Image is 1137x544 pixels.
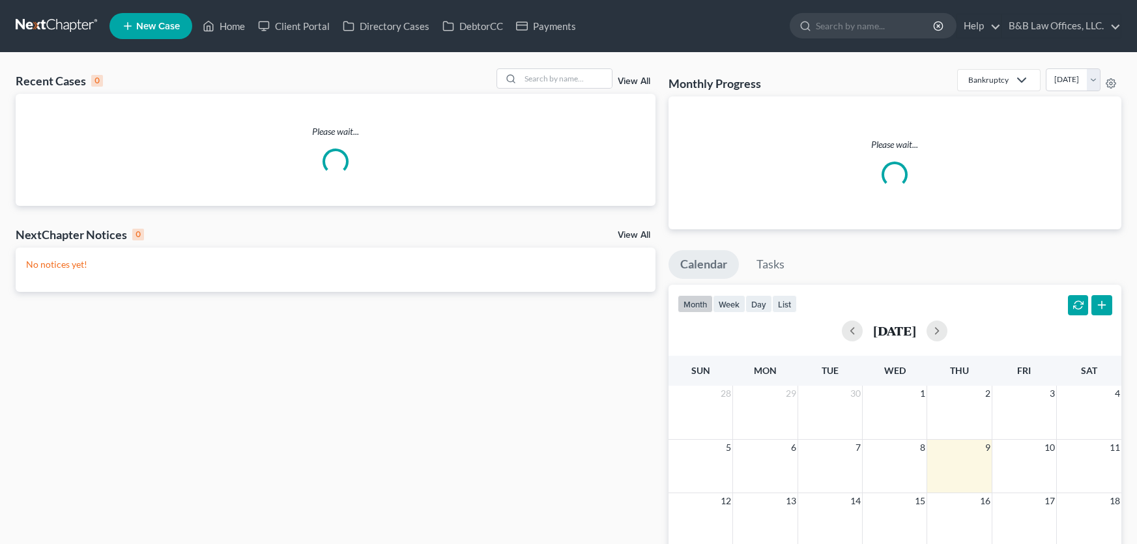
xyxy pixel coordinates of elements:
[849,386,862,401] span: 30
[669,76,761,91] h3: Monthly Progress
[510,14,583,38] a: Payments
[713,295,745,313] button: week
[16,73,103,89] div: Recent Cases
[132,229,144,240] div: 0
[957,14,1001,38] a: Help
[16,227,144,242] div: NextChapter Notices
[669,250,739,279] a: Calendar
[1048,386,1056,401] span: 3
[884,365,906,376] span: Wed
[784,386,798,401] span: 29
[849,493,862,509] span: 14
[968,74,1009,85] div: Bankruptcy
[436,14,510,38] a: DebtorCC
[1043,493,1056,509] span: 17
[618,77,650,86] a: View All
[725,440,732,455] span: 5
[914,493,927,509] span: 15
[679,138,1111,151] p: Please wait...
[91,75,103,87] div: 0
[196,14,252,38] a: Home
[1114,386,1121,401] span: 4
[719,386,732,401] span: 28
[16,125,655,138] p: Please wait...
[521,69,612,88] input: Search by name...
[984,386,992,401] span: 2
[336,14,436,38] a: Directory Cases
[691,365,710,376] span: Sun
[136,21,180,31] span: New Case
[790,440,798,455] span: 6
[754,365,777,376] span: Mon
[784,493,798,509] span: 13
[984,440,992,455] span: 9
[950,365,969,376] span: Thu
[1017,365,1031,376] span: Fri
[1002,14,1121,38] a: B&B Law Offices, LLC.
[1081,365,1097,376] span: Sat
[919,440,927,455] span: 8
[816,14,935,38] input: Search by name...
[854,440,862,455] span: 7
[618,231,650,240] a: View All
[252,14,336,38] a: Client Portal
[919,386,927,401] span: 1
[745,250,796,279] a: Tasks
[745,295,772,313] button: day
[979,493,992,509] span: 16
[873,324,916,337] h2: [DATE]
[26,258,645,271] p: No notices yet!
[1108,493,1121,509] span: 18
[719,493,732,509] span: 12
[1108,440,1121,455] span: 11
[678,295,713,313] button: month
[822,365,839,376] span: Tue
[772,295,797,313] button: list
[1043,440,1056,455] span: 10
